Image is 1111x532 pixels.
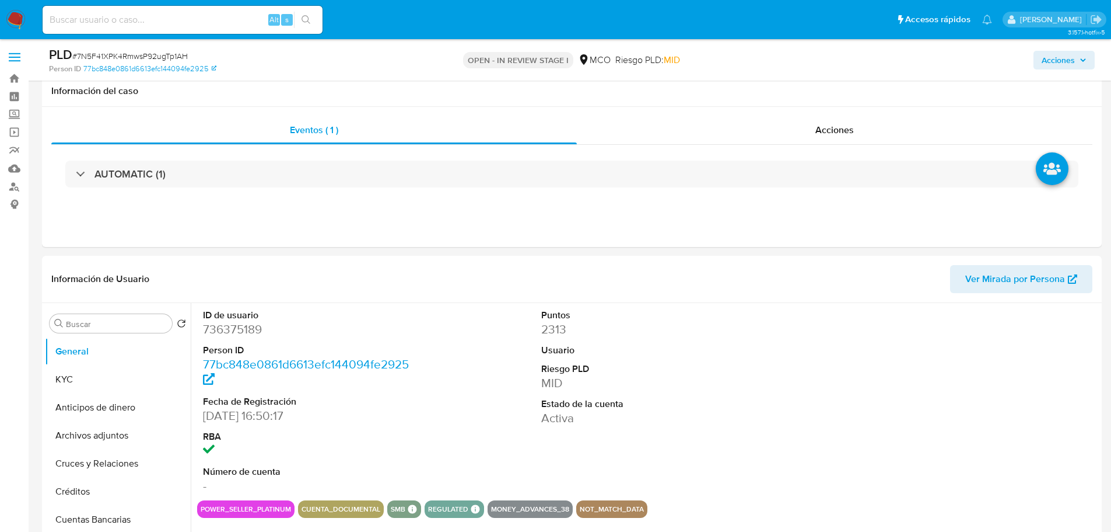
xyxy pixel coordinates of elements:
button: regulated [428,507,468,512]
dt: Person ID [203,344,417,357]
a: 77bc848e0861d6613efc144094fe2925 [203,356,409,389]
span: Accesos rápidos [905,13,970,26]
button: Archivos adjuntos [45,422,191,450]
button: Volver al orden por defecto [177,319,186,332]
input: Buscar [66,319,167,329]
dt: RBA [203,430,417,443]
button: Cruces y Relaciones [45,450,191,478]
button: Anticipos de dinero [45,394,191,422]
dt: Puntos [541,309,755,322]
p: felipe.cayon@mercadolibre.com [1020,14,1086,25]
button: power_seller_platinum [201,507,291,512]
dd: 2313 [541,321,755,338]
div: AUTOMATIC (1) [65,161,1078,187]
dt: Riesgo PLD [541,363,755,375]
button: not_match_data [580,507,644,512]
h1: Información del caso [51,85,1092,97]
h1: Información de Usuario [51,273,149,285]
dd: - [203,478,417,494]
button: General [45,338,191,366]
span: Acciones [1042,51,1075,69]
dd: 736375189 [203,321,417,338]
span: Alt [269,14,279,25]
span: Acciones [815,123,854,137]
span: Riesgo PLD: [615,54,680,67]
a: Salir [1090,13,1102,26]
dt: Usuario [541,344,755,357]
button: Buscar [54,319,64,328]
dt: ID de usuario [203,309,417,322]
dd: [DATE] 16:50:17 [203,408,417,424]
dd: Activa [541,410,755,426]
input: Buscar usuario o caso... [43,12,323,27]
dt: Fecha de Registración [203,395,417,408]
button: Créditos [45,478,191,506]
span: # 7N5F41XPK4RmwsP92ugTp1AH [72,50,188,62]
a: Notificaciones [982,15,992,25]
b: PLD [49,45,72,64]
button: KYC [45,366,191,394]
dd: MID [541,375,755,391]
p: OPEN - IN REVIEW STAGE I [463,52,573,68]
button: Acciones [1033,51,1095,69]
span: Ver Mirada por Persona [965,265,1065,293]
a: 77bc848e0861d6613efc144094fe2925 [83,64,216,74]
div: MCO [578,54,611,67]
span: s [285,14,289,25]
span: Eventos ( 1 ) [290,123,338,137]
b: Person ID [49,64,81,74]
span: MID [664,53,680,67]
button: money_advances_38 [491,507,569,512]
dt: Estado de la cuenta [541,398,755,411]
button: smb [391,507,405,512]
dt: Número de cuenta [203,465,417,478]
button: Ver Mirada por Persona [950,265,1092,293]
h3: AUTOMATIC (1) [94,168,166,180]
button: search-icon [294,12,318,28]
button: cuenta_documental [302,507,380,512]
